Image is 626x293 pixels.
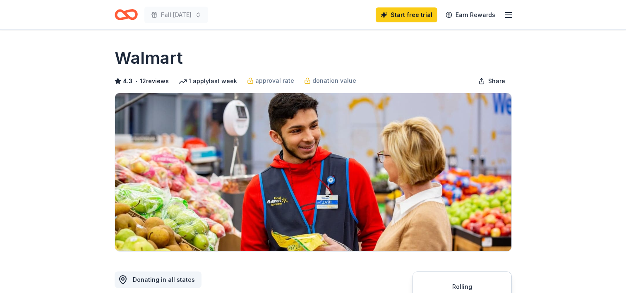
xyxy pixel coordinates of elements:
span: Fall [DATE] [161,10,192,20]
span: approval rate [255,76,294,86]
button: 12reviews [140,76,169,86]
span: donation value [312,76,356,86]
a: Earn Rewards [441,7,500,22]
span: Donating in all states [133,276,195,283]
img: Image for Walmart [115,93,511,251]
h1: Walmart [115,46,183,70]
div: Rolling [423,282,501,292]
a: approval rate [247,76,294,86]
div: 1 apply last week [179,76,237,86]
button: Share [472,73,512,89]
span: • [134,78,137,84]
a: Start free trial [376,7,437,22]
a: donation value [304,76,356,86]
button: Fall [DATE] [144,7,208,23]
span: Share [488,76,505,86]
a: Home [115,5,138,24]
span: 4.3 [123,76,132,86]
